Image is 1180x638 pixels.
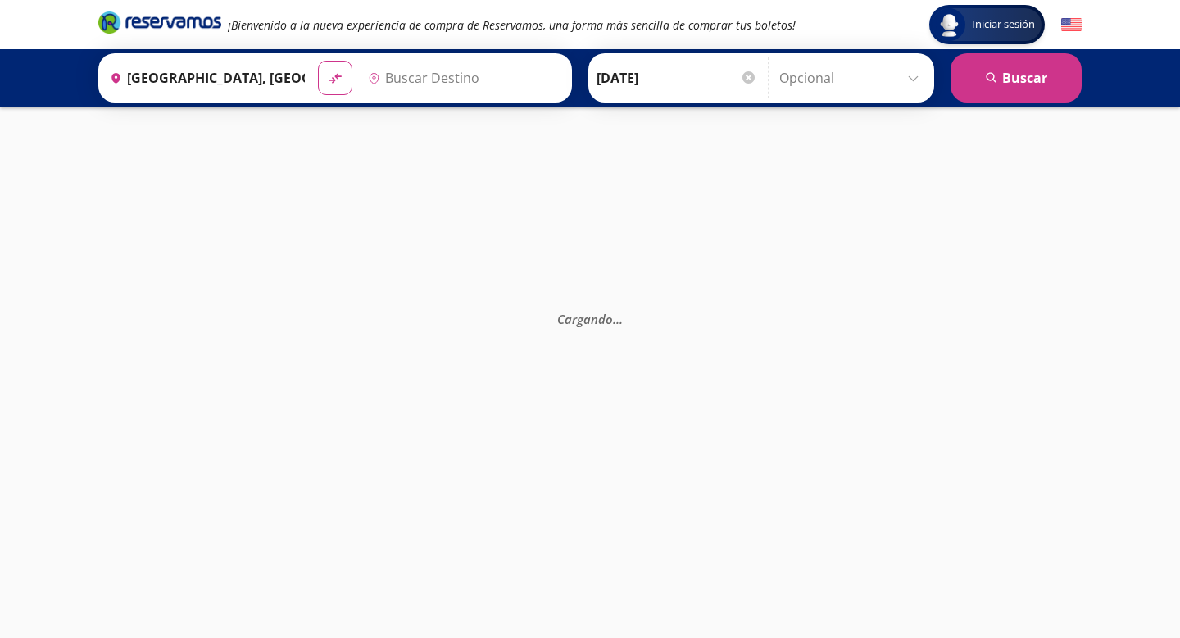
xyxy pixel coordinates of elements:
[965,16,1042,33] span: Iniciar sesión
[951,53,1082,103] button: Buscar
[779,57,926,98] input: Opcional
[613,311,616,327] span: .
[1061,15,1082,35] button: English
[616,311,619,327] span: .
[228,17,796,33] em: ¡Bienvenido a la nueva experiencia de compra de Reservamos, una forma más sencilla de comprar tus...
[557,311,623,327] em: Cargando
[619,311,623,327] span: .
[597,57,757,98] input: Elegir Fecha
[98,10,221,39] a: Brand Logo
[98,10,221,34] i: Brand Logo
[103,57,305,98] input: Buscar Origen
[361,57,563,98] input: Buscar Destino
